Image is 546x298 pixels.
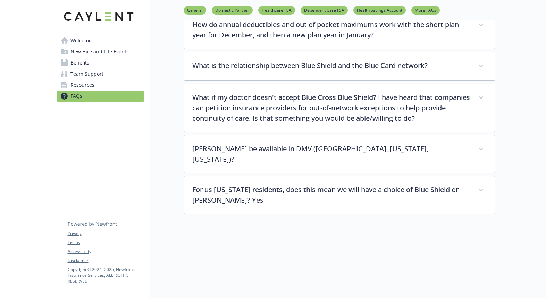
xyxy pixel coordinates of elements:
a: Accessibility [68,248,144,255]
a: Team Support [57,68,144,79]
span: Resources [70,79,94,91]
a: Benefits [57,57,144,68]
span: Team Support [70,68,103,79]
p: What if my doctor doesn't accept Blue Cross Blue Shield? I have heard that companies can petition... [192,92,470,124]
span: FAQs [70,91,82,102]
span: Benefits [70,57,89,68]
div: What is the relationship between Blue Shield and the Blue Card network? [184,52,495,80]
a: Disclaimer [68,257,144,264]
a: Resources [57,79,144,91]
a: Domestic Partner [212,7,253,13]
span: New Hire and Life Events [70,46,129,57]
div: What if my doctor doesn't accept Blue Cross Blue Shield? I have heard that companies can petition... [184,84,495,132]
a: General [184,7,206,13]
a: Terms [68,239,144,246]
a: Health Savings Account [353,7,406,13]
div: [PERSON_NAME] be available in DMV ([GEOGRAPHIC_DATA], [US_STATE], [US_STATE])? [184,135,495,173]
p: For us [US_STATE] residents, does this mean we will have a choice of Blue Shield or [PERSON_NAME]... [192,185,470,205]
p: How do annual deductibles and out of pocket maximums work with the short plan year for December, ... [192,19,470,40]
p: [PERSON_NAME] be available in DMV ([GEOGRAPHIC_DATA], [US_STATE], [US_STATE])? [192,144,470,164]
a: Healthcare FSA [258,7,295,13]
div: How do annual deductibles and out of pocket maximums work with the short plan year for December, ... [184,11,495,49]
p: Copyright © 2024 - 2025 , Newfront Insurance Services, ALL RIGHTS RESERVED [68,266,144,284]
a: Welcome [57,35,144,46]
div: For us [US_STATE] residents, does this mean we will have a choice of Blue Shield or [PERSON_NAME]... [184,176,495,214]
a: Dependent Care FSA [301,7,348,13]
a: More FAQs [411,7,440,13]
p: What is the relationship between Blue Shield and the Blue Card network? [192,60,470,71]
span: Welcome [70,35,92,46]
a: FAQs [57,91,144,102]
a: Privacy [68,230,144,237]
a: New Hire and Life Events [57,46,144,57]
